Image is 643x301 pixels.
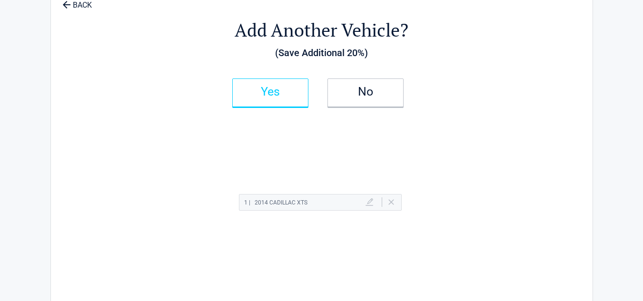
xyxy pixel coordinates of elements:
h3: (Save Additional 20%) [103,45,540,61]
h2: 2014 Cadillac XTS [244,197,307,209]
h2: No [337,88,394,95]
h2: Yes [242,88,298,95]
h2: Add Another Vehicle? [103,18,540,42]
a: Delete [388,199,394,205]
span: 1 | [244,199,250,206]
